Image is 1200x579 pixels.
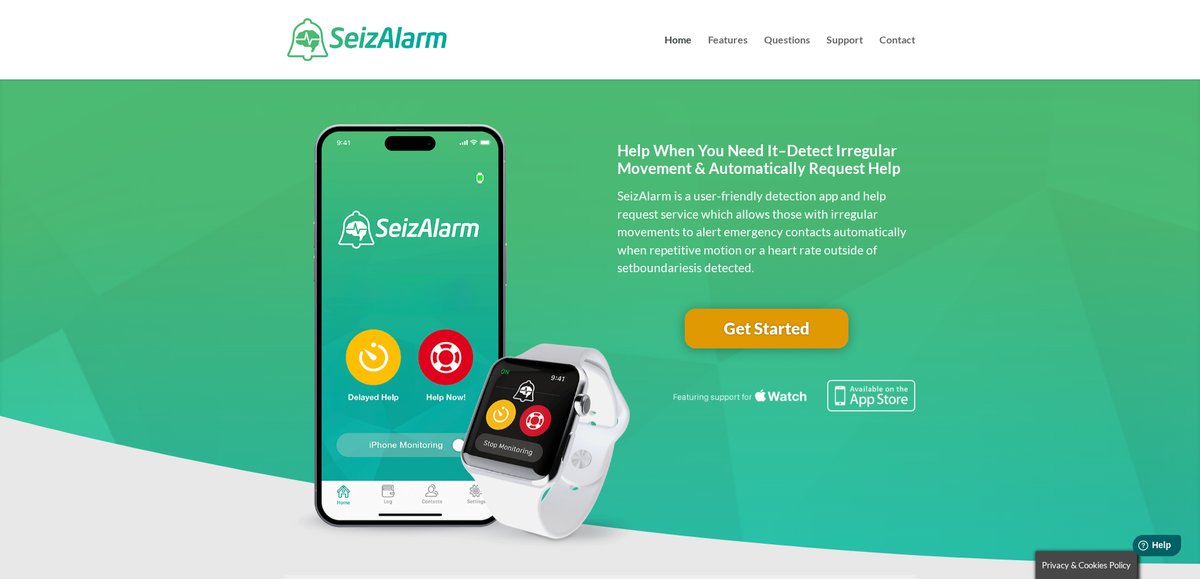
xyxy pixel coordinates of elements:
[1042,560,1131,570] span: Privacy & Cookies Policy
[879,35,915,79] a: Contact
[671,399,915,414] a: Featuring seizure detection support for the Apple Watch
[287,18,447,61] img: SeizAlarm
[1088,530,1186,565] iframe: Help widget launcher
[617,142,915,185] h2: Help When You Need It–Detect Irregular Movement & Automatically Request Help
[617,187,915,277] p: SeizAlarm is a user-friendly detection app and help request service which allows those with irreg...
[633,260,694,275] span: boundaries
[685,309,849,349] a: Get Started
[665,35,692,79] a: Home
[671,380,915,411] img: Seizure detection available in the Apple App Store.
[708,35,748,79] a: Features
[285,124,639,551] img: seizalarm-apple-devices
[764,35,810,79] a: Questions
[826,35,863,79] a: Support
